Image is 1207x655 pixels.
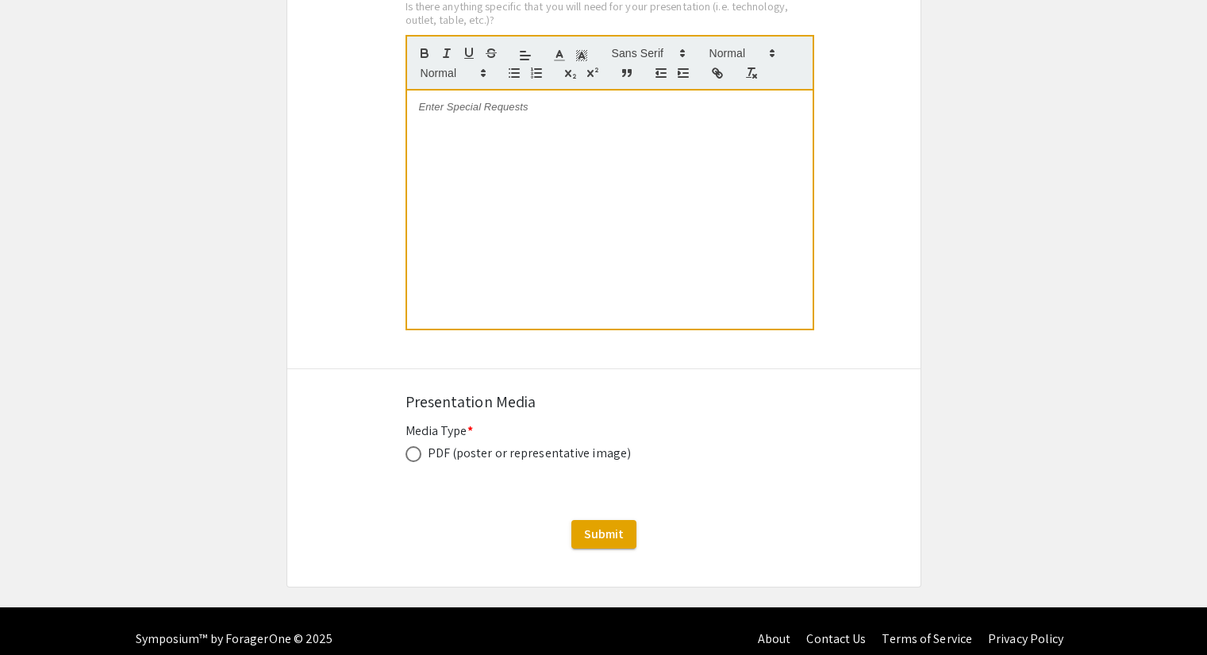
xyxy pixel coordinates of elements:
a: Privacy Policy [988,630,1063,647]
div: Presentation Media [406,390,802,414]
button: Submit [571,520,636,549]
a: Contact Us [806,630,866,647]
a: About [758,630,791,647]
iframe: Chat [12,584,67,643]
a: Terms of Service [882,630,972,647]
div: PDF (poster or representative image) [428,444,632,463]
span: Submit [584,526,624,542]
mat-label: Media Type [406,422,473,439]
